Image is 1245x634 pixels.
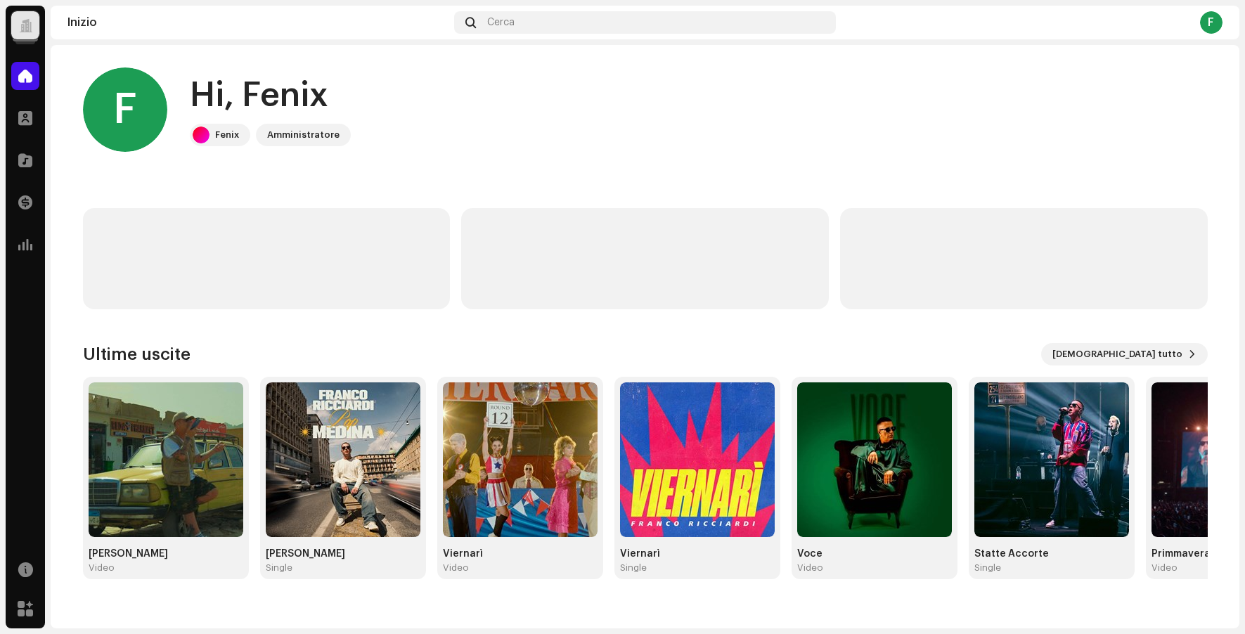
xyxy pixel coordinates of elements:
[89,548,243,559] div: [PERSON_NAME]
[974,548,1129,559] div: Statte Accorte
[797,548,952,559] div: Voce
[620,382,775,537] img: 0098c39f-9514-40c7-95d4-ba8097cf924f
[266,548,420,559] div: [PERSON_NAME]
[1041,343,1208,365] button: [DEMOGRAPHIC_DATA] tutto
[443,548,598,559] div: Viernarì
[83,343,191,365] h3: Ultime uscite
[1152,562,1178,574] div: Video
[797,562,823,574] div: Video
[487,17,515,28] span: Cerca
[797,382,952,537] img: b5bdb04e-d3f7-426a-8fe5-1bf1f26ca66c
[83,67,167,152] div: F
[190,73,351,118] div: Hi, Fenix
[267,127,340,143] div: Amministratore
[443,562,469,574] div: Video
[974,382,1129,537] img: 24b260d5-f0f4-4f02-bd57-153e48a1af90
[620,548,775,559] div: Viernarì
[620,562,647,574] div: Single
[215,127,239,143] div: Fenix
[89,562,115,574] div: Video
[266,562,292,574] div: Single
[1052,340,1182,368] span: [DEMOGRAPHIC_DATA] tutto
[443,382,598,537] img: 2d3fd57e-be38-46c1-b113-c711b2584289
[89,382,243,537] img: 42234291-f6af-4594-a81d-86ebb6545807
[974,562,1001,574] div: Single
[266,382,420,537] img: 33e743bd-906c-4209-a4dc-db7fa0b2f9cc
[1200,11,1223,34] div: F
[67,17,449,28] div: Inizio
